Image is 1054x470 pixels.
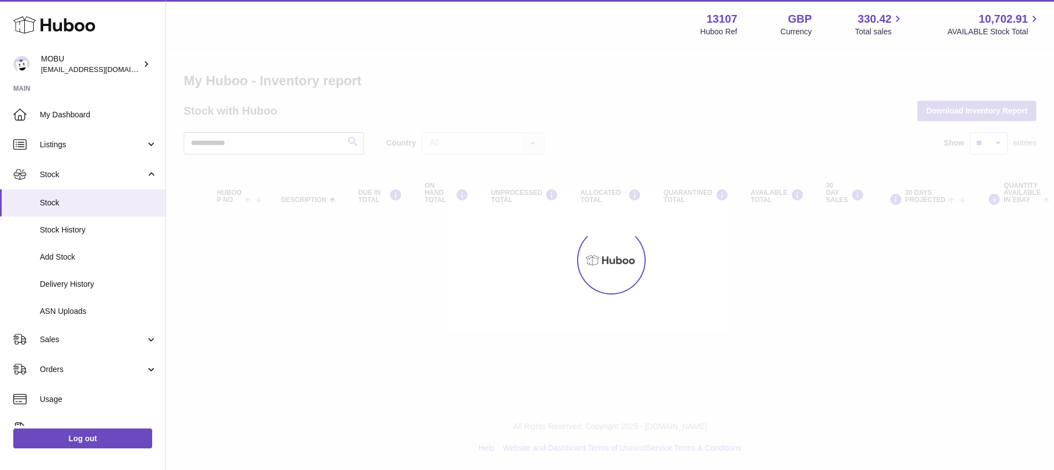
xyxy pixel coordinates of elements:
span: 10,702.91 [979,12,1028,27]
div: Currency [781,27,812,37]
span: My Dashboard [40,110,157,120]
a: 10,702.91 AVAILABLE Stock Total [947,12,1041,37]
span: Sales [40,334,146,345]
a: 330.42 Total sales [855,12,904,37]
img: mo@mobu.co.uk [13,56,30,73]
span: AVAILABLE Stock Total [947,27,1041,37]
span: Listings [40,140,146,150]
span: Total sales [855,27,904,37]
span: 330.42 [858,12,891,27]
strong: 13107 [707,12,738,27]
span: Invoicing and Payments [40,424,146,435]
span: Delivery History [40,279,157,290]
a: Log out [13,428,152,448]
span: ASN Uploads [40,306,157,317]
span: Orders [40,364,146,375]
span: Usage [40,394,157,405]
strong: GBP [788,12,812,27]
span: Stock History [40,225,157,235]
span: Stock [40,198,157,208]
div: MOBU [41,54,141,75]
span: [EMAIL_ADDRESS][DOMAIN_NAME] [41,65,163,74]
span: Stock [40,169,146,180]
span: Add Stock [40,252,157,262]
div: Huboo Ref [700,27,738,37]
